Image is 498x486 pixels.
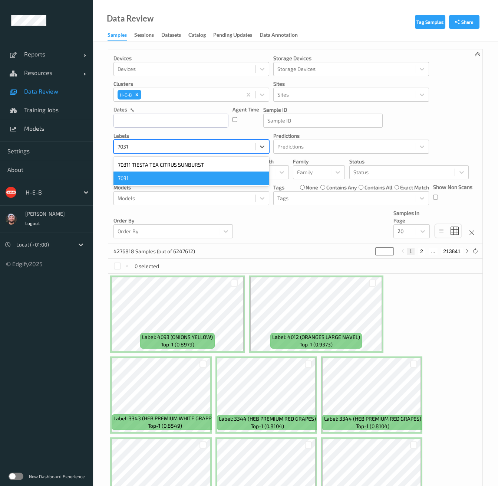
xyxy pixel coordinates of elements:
[161,31,181,40] div: Datasets
[113,172,269,185] div: 7031
[118,90,133,100] div: H-E-B
[273,184,284,191] p: Tags
[415,15,445,29] button: Tag Samples
[393,209,430,224] p: Samples In Page
[148,422,182,430] span: top-1 (0.8549)
[273,80,429,88] p: Sites
[113,55,269,62] p: Devices
[161,341,194,348] span: top-1 (0.8979)
[107,15,154,22] div: Data Review
[142,333,213,341] span: Label: 4093 (ONIONS YELLOW)
[135,262,159,270] p: 0 selected
[188,30,213,40] a: Catalog
[429,248,438,255] button: ...
[251,423,284,430] span: top-1 (0.8104)
[449,15,479,29] button: Share
[306,184,318,191] label: none
[232,106,259,113] p: Agent Time
[433,183,472,191] p: Show Non Scans
[213,30,260,40] a: Pending Updates
[113,184,269,191] p: Models
[213,31,252,40] div: Pending Updates
[356,423,389,430] span: top-1 (0.8104)
[263,106,383,114] p: Sample ID
[326,184,357,191] label: contains any
[400,184,429,191] label: exact match
[407,248,415,255] button: 1
[108,30,134,41] a: Samples
[273,132,429,140] p: Predictions
[113,415,216,422] span: Label: 3343 (HEB PREMIUM WHITE GRAPES)
[260,30,305,40] a: Data Annotation
[161,30,188,40] a: Datasets
[272,333,360,341] span: Label: 4012 (ORANGES LARGE NAVEL)
[300,341,333,348] span: top-1 (0.9373)
[113,217,233,224] p: Order By
[219,415,316,423] span: Label: 3344 (HEB PREMIUM RED GRAPES)
[441,248,463,255] button: 213841
[113,158,269,172] div: 70311 TIESTA TEA CITRUS SUNBURST
[418,248,425,255] button: 2
[134,31,154,40] div: Sessions
[113,106,127,113] p: dates
[365,184,392,191] label: contains all
[188,31,206,40] div: Catalog
[324,415,421,423] span: Label: 3344 (HEB PREMIUM RED GRAPES)
[113,80,269,88] p: Clusters
[108,31,127,41] div: Samples
[260,31,298,40] div: Data Annotation
[273,55,429,62] p: Storage Devices
[349,158,469,165] p: Status
[133,90,141,100] div: Remove H-E-B
[293,158,345,165] p: Family
[134,30,161,40] a: Sessions
[113,248,195,255] p: 4276818 Samples (out of 6247612)
[113,132,269,140] p: labels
